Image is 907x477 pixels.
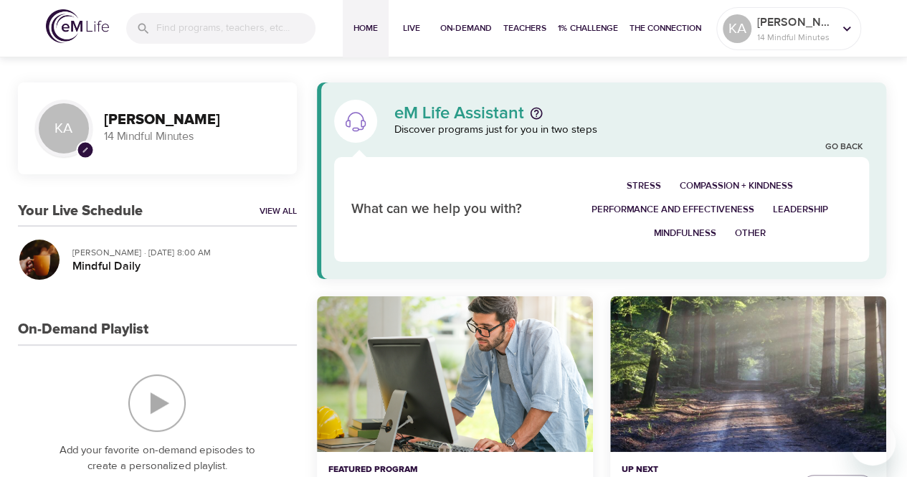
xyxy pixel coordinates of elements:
p: [PERSON_NAME] · [DATE] 8:00 AM [72,246,285,259]
p: Featured Program [328,463,581,476]
button: Guided Practice [610,296,886,452]
iframe: Button to launch messaging window [850,420,896,466]
h3: Your Live Schedule [18,203,143,219]
a: Go Back [825,141,862,154]
span: Stress [627,178,661,194]
span: The Connection [630,21,701,36]
button: Other [726,222,775,245]
span: Performance and Effectiveness [592,202,754,218]
span: Leadership [773,202,828,218]
h3: On-Demand Playlist [18,321,148,338]
p: Discover programs just for you in two steps [394,122,870,138]
span: Other [735,225,766,242]
button: Compassion + Kindness [670,174,802,198]
span: Live [394,21,429,36]
span: Compassion + Kindness [680,178,793,194]
button: Performance and Effectiveness [582,198,764,222]
h5: Mindful Daily [72,259,285,274]
p: 14 Mindful Minutes [757,31,833,44]
p: Add your favorite on-demand episodes to create a personalized playlist. [47,443,268,475]
div: KA [723,14,751,43]
button: Ten Short Everyday Mindfulness Practices [317,296,593,452]
img: logo [46,9,109,43]
p: [PERSON_NAME] [757,14,833,31]
span: 1% Challenge [558,21,618,36]
a: View All [260,205,297,217]
img: eM Life Assistant [344,110,367,133]
p: 14 Mindful Minutes [104,128,280,145]
h3: [PERSON_NAME] [104,112,280,128]
img: On-Demand Playlist [128,374,186,432]
p: Up Next [622,463,789,476]
span: Teachers [503,21,546,36]
p: What can we help you with? [351,199,550,220]
span: Mindfulness [654,225,716,242]
button: Stress [617,174,670,198]
button: Mindfulness [645,222,726,245]
button: Leadership [764,198,837,222]
div: KA [35,100,92,157]
span: On-Demand [440,21,492,36]
span: Home [348,21,383,36]
p: eM Life Assistant [394,105,524,122]
input: Find programs, teachers, etc... [156,13,315,44]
